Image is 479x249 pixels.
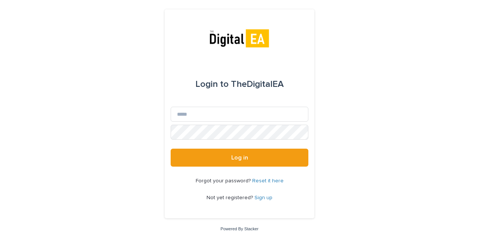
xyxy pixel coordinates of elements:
[207,195,254,200] span: Not yet registered?
[196,178,252,183] span: Forgot your password?
[220,227,258,231] a: Powered By Stacker
[171,149,308,167] button: Log in
[254,195,272,200] a: Sign up
[252,178,284,183] a: Reset it here
[231,155,248,161] span: Log in
[195,74,284,95] div: TheDigitalEA
[207,27,272,50] img: mpnAKsivTWiDOsumdcjk
[195,80,229,89] span: Login to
